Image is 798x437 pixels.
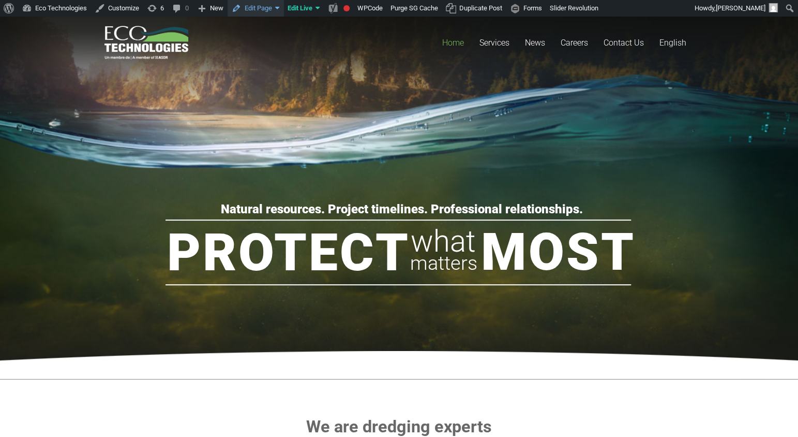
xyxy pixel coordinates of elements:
rs-layer: what [411,226,476,256]
span: Services [479,38,509,48]
a: English [652,17,694,69]
rs-layer: Most [481,226,636,278]
span: English [659,38,686,48]
span: Home [442,38,464,48]
rs-layer: matters [410,248,477,278]
div: Needs improvement [343,5,350,11]
rs-layer: Protect [167,227,410,279]
a: News [517,17,553,69]
strong: We are dredging experts [306,417,492,436]
span: Slider Revolution [550,4,598,12]
a: logo_EcoTech_ASDR_RGB [104,26,189,60]
a: Home [434,17,472,69]
rs-layer: Natural resources. Project timelines. Professional relationships. [221,203,583,215]
span: Contact Us [604,38,644,48]
a: Careers [553,17,596,69]
a: Contact Us [596,17,652,69]
span: Careers [561,38,588,48]
span: News [525,38,545,48]
span: [PERSON_NAME] [716,4,765,12]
